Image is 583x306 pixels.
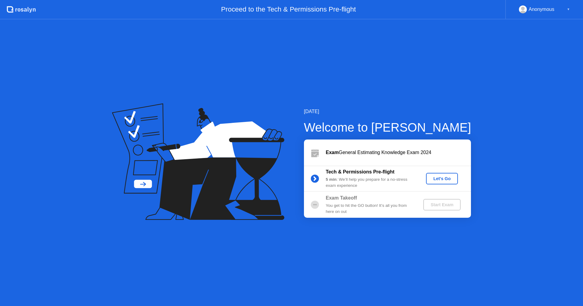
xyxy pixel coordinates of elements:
button: Start Exam [423,199,461,210]
div: [DATE] [304,108,471,115]
div: Welcome to [PERSON_NAME] [304,118,471,136]
div: You get to hit the GO button! It’s all you from here on out [326,203,413,215]
b: Exam Takeoff [326,195,357,200]
div: Let's Go [428,176,455,181]
b: Tech & Permissions Pre-flight [326,169,394,174]
div: : We’ll help you prepare for a no-stress exam experience [326,177,413,189]
b: Exam [326,150,339,155]
div: General Estimating Knowledge Exam 2024 [326,149,471,156]
div: Anonymous [529,5,554,13]
b: 5 min [326,177,337,182]
button: Let's Go [426,173,458,184]
div: Start Exam [426,202,458,207]
div: ▼ [567,5,570,13]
